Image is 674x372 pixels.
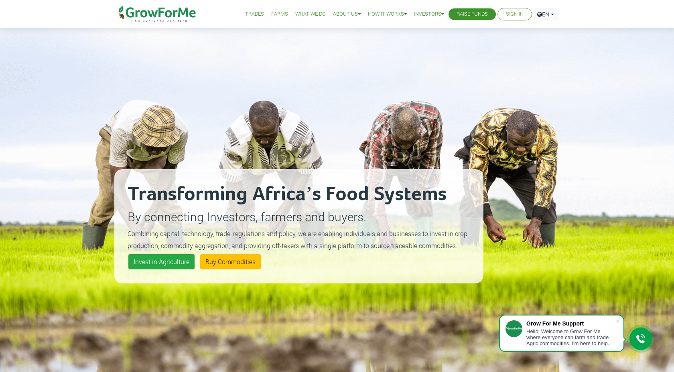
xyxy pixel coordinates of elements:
div: Hello! Welcome to Grow For Me where everyone can farm and trade Agric commodities. I'm here to help. [526,328,615,346]
a: What We Do [295,10,326,18]
p: By connecting Investors, farmers and buyers. [128,208,470,226]
a: How it Works [368,10,407,18]
a: About Us [333,10,361,18]
a: Investors [414,10,444,18]
a: Invest in Agriculture [128,254,195,269]
div: Grow For Me Support [526,320,615,327]
a: Sign In [506,10,524,18]
a: EN [534,8,558,20]
a: Raise Funds [457,10,488,18]
a: Trades [245,10,264,18]
a: Farms [271,10,288,18]
a: Buy Commodities [200,254,261,269]
small: Combining capital, technology, trade, regulations and policy, we are enabling individuals and bus... [128,229,467,250]
h2: Transforming Africa’s Food Systems [128,182,470,206]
